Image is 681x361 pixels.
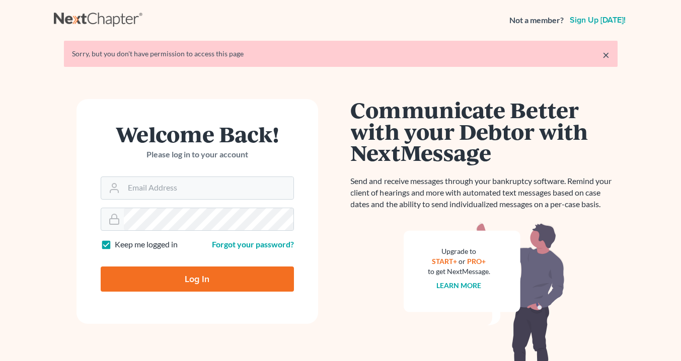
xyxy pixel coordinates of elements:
[115,239,178,250] label: Keep me logged in
[428,266,490,277] div: to get NextMessage.
[351,99,618,163] h1: Communicate Better with your Debtor with NextMessage
[101,266,294,292] input: Log In
[459,257,466,265] span: or
[436,281,481,290] a: Learn more
[351,175,618,210] p: Send and receive messages through your bankruptcy software. Remind your client of hearings and mo...
[101,123,294,145] h1: Welcome Back!
[72,49,610,59] div: Sorry, but you don't have permission to access this page
[602,49,610,61] a: ×
[509,15,564,26] strong: Not a member?
[428,246,490,256] div: Upgrade to
[212,239,294,249] a: Forgot your password?
[124,177,293,199] input: Email Address
[568,16,628,24] a: Sign up [DATE]!
[467,257,486,265] a: PRO+
[432,257,457,265] a: START+
[101,149,294,160] p: Please log in to your account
